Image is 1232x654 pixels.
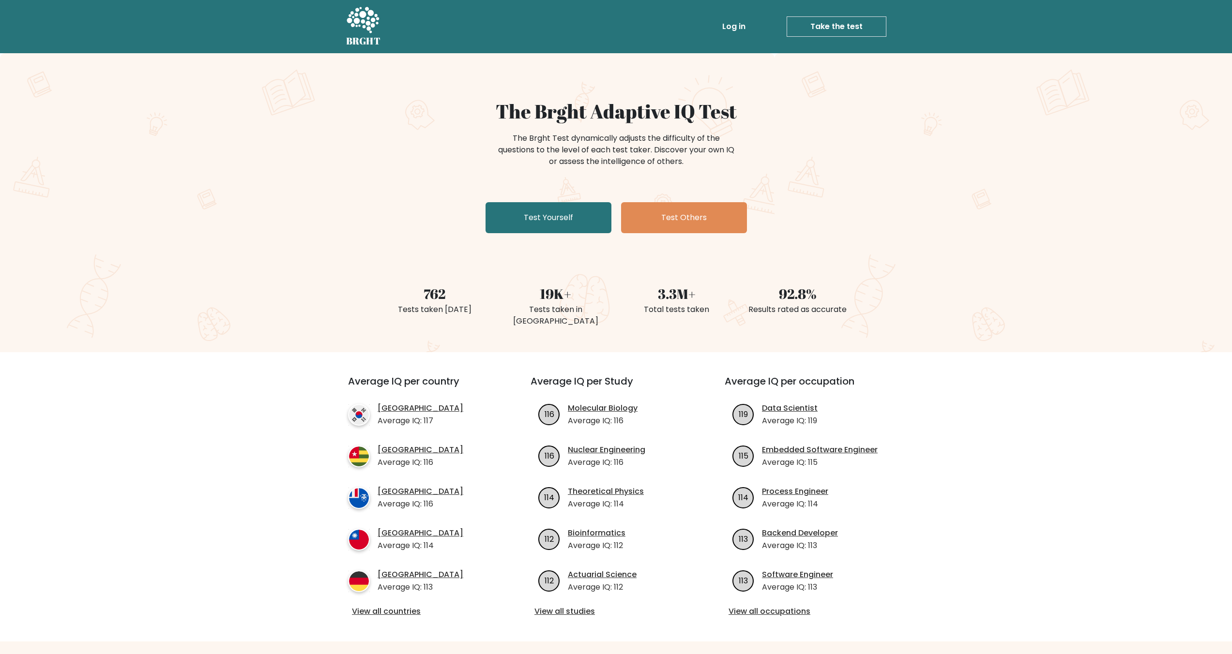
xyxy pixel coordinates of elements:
[621,202,747,233] a: Test Others
[739,408,748,419] text: 119
[762,581,833,593] p: Average IQ: 113
[378,457,463,468] p: Average IQ: 116
[378,581,463,593] p: Average IQ: 113
[622,283,731,304] div: 3.3M+
[622,304,731,315] div: Total tests taken
[729,606,892,617] a: View all occupations
[568,402,638,414] a: Molecular Biology
[568,527,625,539] a: Bioinformatics
[568,415,638,427] p: Average IQ: 116
[718,17,749,36] a: Log in
[501,283,610,304] div: 19K+
[743,304,852,315] div: Results rated as accurate
[762,486,828,497] a: Process Engineer
[348,404,370,426] img: country
[348,570,370,592] img: country
[348,487,370,509] img: country
[380,283,489,304] div: 762
[545,408,554,419] text: 116
[787,16,886,37] a: Take the test
[725,375,896,399] h3: Average IQ per occupation
[346,4,381,49] a: BRGHT
[762,444,878,456] a: Embedded Software Engineer
[378,444,463,456] a: [GEOGRAPHIC_DATA]
[762,457,878,468] p: Average IQ: 115
[545,533,554,544] text: 112
[378,486,463,497] a: [GEOGRAPHIC_DATA]
[762,540,838,551] p: Average IQ: 113
[739,575,748,586] text: 113
[762,498,828,510] p: Average IQ: 114
[378,527,463,539] a: [GEOGRAPHIC_DATA]
[544,491,554,503] text: 114
[380,100,852,123] h1: The Brght Adaptive IQ Test
[568,444,645,456] a: Nuclear Engineering
[378,540,463,551] p: Average IQ: 114
[739,450,748,461] text: 115
[378,415,463,427] p: Average IQ: 117
[568,569,637,580] a: Actuarial Science
[762,527,838,539] a: Backend Developer
[348,446,370,467] img: country
[501,304,610,327] div: Tests taken in [GEOGRAPHIC_DATA]
[568,498,644,510] p: Average IQ: 114
[545,450,554,461] text: 116
[545,575,554,586] text: 112
[378,569,463,580] a: [GEOGRAPHIC_DATA]
[495,133,737,167] div: The Brght Test dynamically adjusts the difficulty of the questions to the level of each test take...
[378,402,463,414] a: [GEOGRAPHIC_DATA]
[568,457,645,468] p: Average IQ: 116
[738,491,748,503] text: 114
[762,415,818,427] p: Average IQ: 119
[380,304,489,315] div: Tests taken [DATE]
[348,375,496,399] h3: Average IQ per country
[568,486,644,497] a: Theoretical Physics
[531,375,701,399] h3: Average IQ per Study
[743,283,852,304] div: 92.8%
[534,606,698,617] a: View all studies
[378,498,463,510] p: Average IQ: 116
[352,606,492,617] a: View all countries
[568,581,637,593] p: Average IQ: 112
[346,35,381,47] h5: BRGHT
[739,533,748,544] text: 113
[348,529,370,550] img: country
[568,540,625,551] p: Average IQ: 112
[486,202,611,233] a: Test Yourself
[762,402,818,414] a: Data Scientist
[762,569,833,580] a: Software Engineer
